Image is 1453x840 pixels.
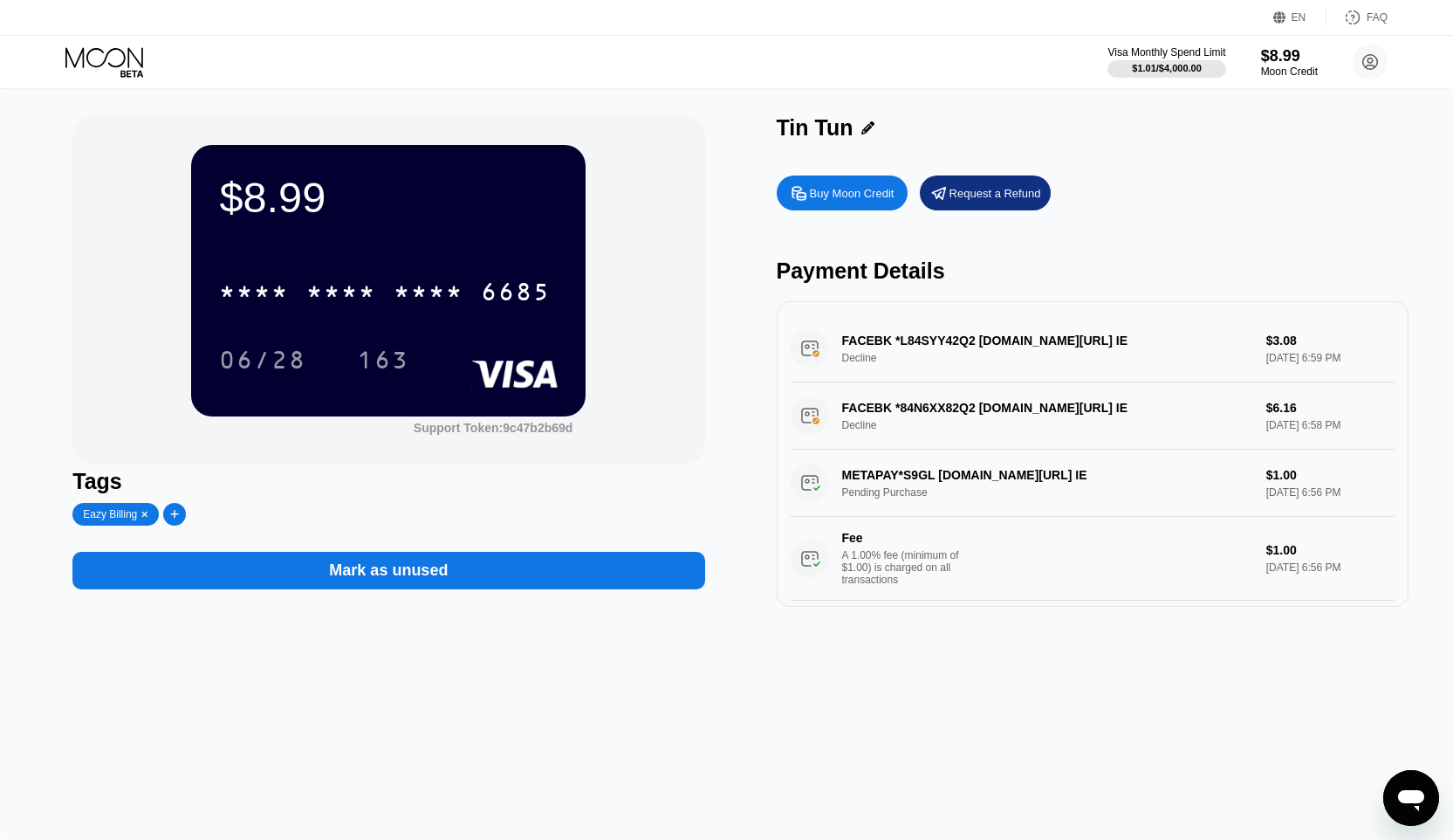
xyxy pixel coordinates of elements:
[1292,11,1306,24] div: EN
[842,549,973,586] div: A 1.00% fee (minimum of $1.00) is charged on all transactions
[777,258,1408,284] div: Payment Details
[1326,9,1388,26] div: FAQ
[329,561,448,581] div: Mark as unused
[1107,46,1225,59] div: Visa Monthly Spend Limit
[1261,47,1318,78] div: $8.99Moon Credit
[72,534,704,589] div: Mark as unused
[219,173,558,222] div: $8.99
[1261,65,1318,78] div: Moon Credit
[357,348,409,376] div: 163
[1273,9,1326,26] div: EN
[1132,63,1202,73] div: $1.01 / $4,000.00
[777,115,853,141] div: Tin Tun
[83,508,137,520] div: Eazy Billing
[414,421,573,435] div: Support Token:9c47b2b69d
[481,280,551,308] div: 6685
[1107,46,1225,78] div: Visa Monthly Spend Limit$1.01/$4,000.00
[72,469,704,494] div: Tags
[949,186,1041,201] div: Request a Refund
[344,338,422,382] div: 163
[206,338,319,382] div: 06/28
[1266,561,1395,574] div: [DATE] 6:56 PM
[1266,543,1395,557] div: $1.00
[777,176,908,210] div: Buy Moon Credit
[920,176,1051,210] div: Request a Refund
[791,517,1395,601] div: FeeA 1.00% fee (minimum of $1.00) is charged on all transactions$1.00[DATE] 6:56 PM
[219,348,306,376] div: 06/28
[842,531,964,545] div: Fee
[810,186,894,201] div: Buy Moon Credit
[1367,11,1388,24] div: FAQ
[1261,47,1318,65] div: $8.99
[1383,770,1439,826] iframe: Button to launch messaging window
[414,421,573,435] div: Support Token: 9c47b2b69d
